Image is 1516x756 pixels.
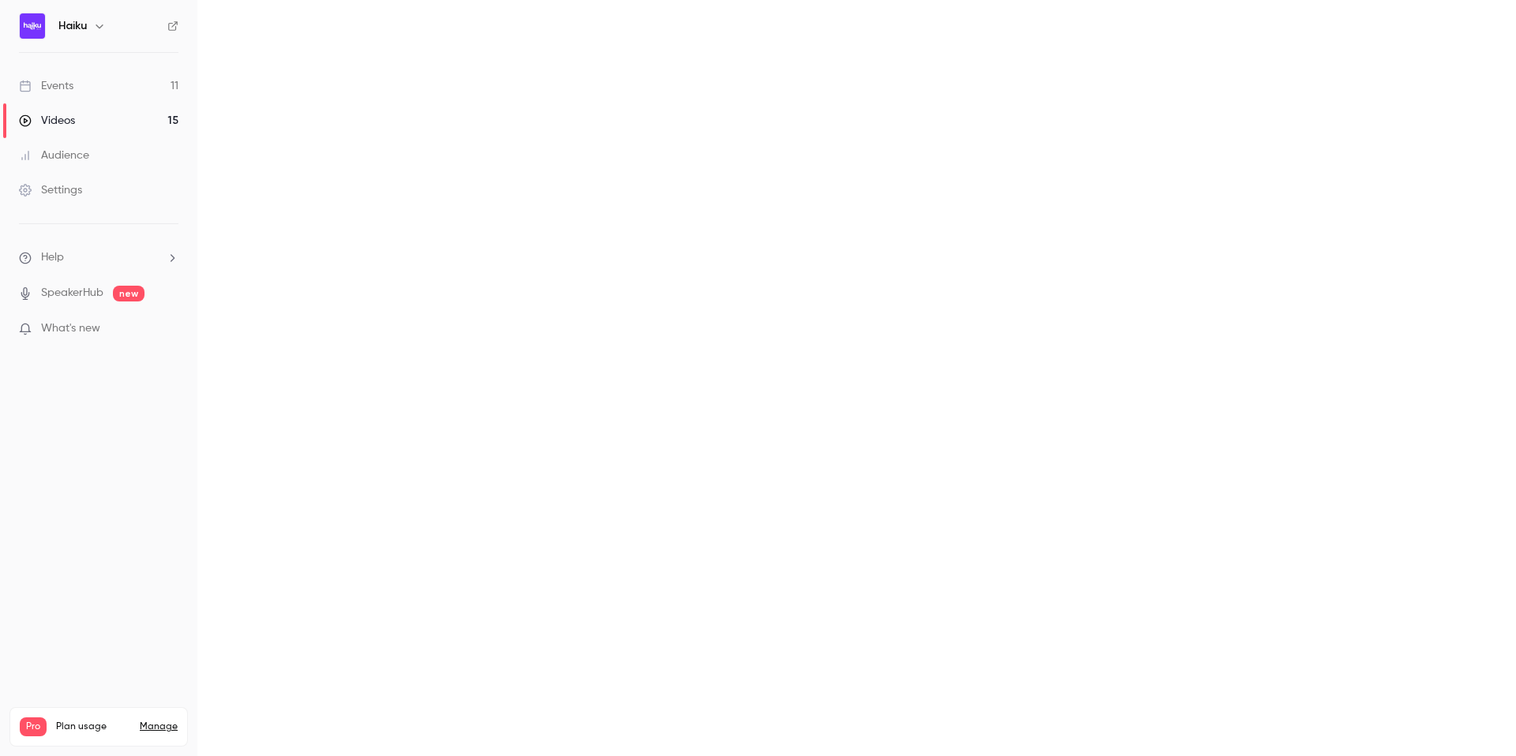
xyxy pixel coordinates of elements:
[56,720,130,733] span: Plan usage
[19,78,73,94] div: Events
[20,13,45,39] img: Haiku
[20,717,47,736] span: Pro
[41,249,64,266] span: Help
[58,18,87,34] h6: Haiku
[19,182,82,198] div: Settings
[113,286,144,301] span: new
[19,113,75,129] div: Videos
[41,285,103,301] a: SpeakerHub
[140,720,178,733] a: Manage
[41,320,100,337] span: What's new
[19,148,89,163] div: Audience
[19,249,178,266] li: help-dropdown-opener
[159,322,178,336] iframe: Noticeable Trigger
